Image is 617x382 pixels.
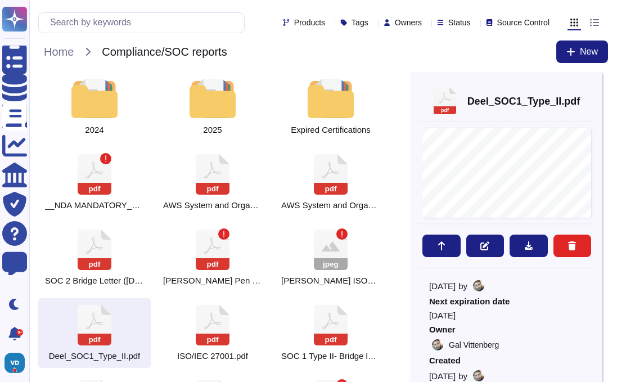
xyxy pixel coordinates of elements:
[466,235,505,257] button: Edit
[177,351,248,361] span: ISO/IEC 27001.pdf
[16,329,23,336] div: 9+
[4,353,25,373] img: user
[448,19,471,26] span: Status
[395,19,422,26] span: Owners
[49,351,141,361] span: Deel_SOC1_Type_II.pdf
[203,125,222,135] span: 2025
[449,341,499,349] span: Gal Vittenberg
[85,125,103,135] span: 2024
[473,370,484,381] img: user
[429,297,584,305] span: Next expiration date
[163,276,262,286] span: Deel Attestation Letter app.deel.com.pdf
[45,276,144,286] span: Deel - SOC Bridge Letter (July 2025).docx.pdf
[96,43,232,60] span: Compliance/SOC reports
[429,282,456,290] span: [DATE]
[2,350,33,375] button: user
[556,41,608,63] button: New
[281,276,380,286] span: Deel ISO45001 certificate.jpeg
[38,43,79,60] span: Home
[473,280,484,291] img: user
[422,235,461,257] button: Move to...
[294,19,325,26] span: Products
[429,311,584,320] span: [DATE]
[291,125,371,135] span: Expired Certifications
[429,266,584,275] span: Last Reviewed
[281,200,380,210] span: AWS System and Organization Controls SOC 2 Report.pdf
[467,96,580,106] span: Deel_SOC1_Type_II.pdf
[281,351,380,361] span: SOC 1 Type II- Bridge letter Dec 2024.pdf
[163,200,262,210] span: AWS System and Organization Controls SOC 1 Report.pdf
[45,200,144,210] span: __NDA MANDATORY___Deel_2023_SOC1TypeII_Final Report_2023 (1).pdf
[352,19,368,26] span: Tags
[429,372,456,380] span: [DATE]
[553,235,592,257] button: Delete
[429,370,584,381] div: by
[429,356,584,365] span: Created
[429,280,584,291] div: by
[497,19,550,26] span: Source Control
[580,47,598,56] span: New
[44,13,244,33] input: Search by keywords
[429,325,584,334] span: Owner
[432,339,443,350] img: user
[510,235,548,257] button: Download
